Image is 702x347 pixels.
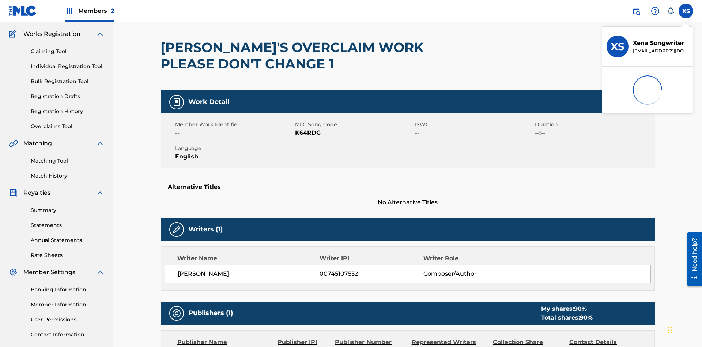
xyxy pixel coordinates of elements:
[31,316,105,324] a: User Permissions
[682,230,702,290] iframe: Resource Center
[320,254,424,263] div: Writer IPI
[412,338,487,347] div: Represented Writers
[31,236,105,244] a: Annual Statements
[541,305,593,313] div: My shares:
[31,251,105,259] a: Rate Sheets
[629,4,643,18] a: Public Search
[295,128,413,137] span: K64RDG
[665,312,702,347] iframe: Chat Widget
[31,48,105,55] a: Claiming Tool
[31,286,105,294] a: Banking Information
[415,121,533,128] span: ISWC
[177,338,272,347] div: Publisher Name
[423,269,518,278] span: Composer/Author
[31,123,105,130] a: Overclaims Tool
[168,183,648,191] h5: Alternative Titles
[188,225,223,234] h5: Writers (1)
[295,121,413,128] span: MLC Song Code
[31,108,105,115] a: Registration History
[415,128,533,137] span: --
[172,225,181,234] img: Writers
[31,157,105,165] a: Matching Tool
[9,5,37,16] img: MLC Logo
[651,7,660,15] img: help
[161,39,457,72] h2: [PERSON_NAME]'S OVERCLAIM WORK PLEASE DON'T CHANGE 1
[188,98,229,106] h5: Work Detail
[535,128,653,137] span: --:--
[633,48,688,54] p: xenasongwriter@gmail.com
[580,314,593,321] span: 90 %
[668,319,672,341] div: Drag
[175,128,293,137] span: --
[31,301,105,309] a: Member Information
[667,7,674,15] div: Notifications
[31,331,105,339] a: Contact Information
[569,338,640,347] div: Contact Details
[9,30,18,38] img: Works Registration
[111,7,114,14] span: 2
[574,305,587,312] span: 90 %
[632,7,641,15] img: search
[78,7,114,15] span: Members
[633,39,688,48] p: Xena Songwriter
[188,309,233,317] h5: Publishers (1)
[320,269,423,278] span: 00745107552
[161,198,655,207] span: No Alternative Titles
[631,73,664,107] img: preloader
[31,221,105,229] a: Statements
[679,4,693,18] div: User Menu
[9,139,18,148] img: Matching
[23,189,50,197] span: Royalties
[96,189,105,197] img: expand
[9,268,18,277] img: Member Settings
[96,139,105,148] img: expand
[31,172,105,180] a: Match History
[172,98,181,107] img: Work Detail
[423,254,518,263] div: Writer Role
[541,313,593,322] div: Total shares:
[96,268,105,277] img: expand
[31,63,105,70] a: Individual Registration Tool
[23,30,80,38] span: Works Registration
[172,309,181,318] img: Publishers
[535,121,653,128] span: Duration
[278,338,329,347] div: Publisher IPI
[23,268,75,277] span: Member Settings
[23,139,52,148] span: Matching
[611,40,624,53] h3: XS
[175,152,293,161] span: English
[31,78,105,85] a: Bulk Registration Tool
[648,4,663,18] div: Help
[493,338,564,347] div: Collection Share
[65,7,74,15] img: Top Rightsholders
[96,30,105,38] img: expand
[175,145,293,152] span: Language
[335,338,406,347] div: Publisher Number
[177,254,320,263] div: Writer Name
[175,121,293,128] span: Member Work Identifier
[31,93,105,100] a: Registration Drafts
[31,206,105,214] a: Summary
[178,269,320,278] span: [PERSON_NAME]
[9,189,18,197] img: Royalties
